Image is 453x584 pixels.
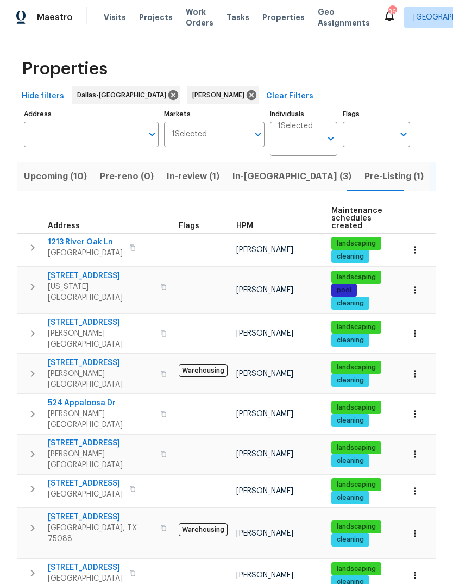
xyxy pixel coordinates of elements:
span: cleaning [332,336,368,345]
span: [PERSON_NAME][GEOGRAPHIC_DATA] [48,328,154,350]
span: 1 Selected [172,130,207,139]
span: [PERSON_NAME] [236,410,293,418]
span: Properties [262,12,305,23]
button: Open [396,127,411,142]
span: [PERSON_NAME][GEOGRAPHIC_DATA] [48,409,154,430]
span: [PERSON_NAME] [236,286,293,294]
span: [US_STATE][GEOGRAPHIC_DATA] [48,281,154,303]
span: landscaping [332,323,380,332]
button: Hide filters [17,86,68,106]
span: landscaping [332,363,380,372]
span: [PERSON_NAME][GEOGRAPHIC_DATA] [48,449,154,470]
span: cleaning [332,376,368,385]
span: landscaping [332,239,380,248]
span: Upcoming (10) [24,169,87,184]
span: [STREET_ADDRESS] [48,317,154,328]
span: Dallas-[GEOGRAPHIC_DATA] [77,90,171,101]
span: [PERSON_NAME] [236,370,293,378]
span: [PERSON_NAME][GEOGRAPHIC_DATA] [48,368,154,390]
button: Open [323,131,338,146]
span: [PERSON_NAME] [236,246,293,254]
span: cleaning [332,456,368,466]
span: [PERSON_NAME] [192,90,249,101]
div: 36 [388,7,396,17]
span: Pre-Listing (1) [364,169,424,184]
span: Warehousing [179,523,228,536]
span: [STREET_ADDRESS] [48,512,154,523]
button: Open [144,127,160,142]
span: [PERSON_NAME] [236,487,293,495]
span: In-[GEOGRAPHIC_DATA] (3) [232,169,351,184]
span: Geo Assignments [318,7,370,28]
div: Dallas-[GEOGRAPHIC_DATA] [72,86,180,104]
span: cleaning [332,535,368,544]
span: [PERSON_NAME] [236,330,293,337]
span: [PERSON_NAME] [236,572,293,579]
span: Tasks [226,14,249,21]
span: 1213 River Oak Ln [48,237,123,248]
span: HPM [236,222,253,230]
span: Flags [179,222,199,230]
span: [PERSON_NAME] [236,450,293,458]
span: [STREET_ADDRESS] [48,478,123,489]
span: cleaning [332,493,368,503]
label: Flags [343,111,410,117]
span: [STREET_ADDRESS] [48,438,154,449]
span: [GEOGRAPHIC_DATA] [48,489,123,500]
button: Clear Filters [262,86,318,106]
span: pool [332,286,356,295]
span: landscaping [332,480,380,489]
span: landscaping [332,443,380,453]
span: [GEOGRAPHIC_DATA] [48,248,123,259]
span: Properties [22,64,108,74]
label: Address [24,111,159,117]
div: [PERSON_NAME] [187,86,259,104]
span: landscaping [332,273,380,282]
span: Warehousing [179,364,228,377]
span: Clear Filters [266,90,313,103]
span: Visits [104,12,126,23]
span: landscaping [332,564,380,574]
span: [GEOGRAPHIC_DATA] [48,573,123,584]
span: [STREET_ADDRESS] [48,562,123,573]
span: 524 Appaloosa Dr [48,398,154,409]
span: cleaning [332,416,368,425]
span: cleaning [332,299,368,308]
span: [GEOGRAPHIC_DATA], TX 75088 [48,523,154,544]
span: Hide filters [22,90,64,103]
span: In-review (1) [167,169,219,184]
span: Work Orders [186,7,213,28]
button: Open [250,127,266,142]
span: [STREET_ADDRESS] [48,271,154,281]
span: [PERSON_NAME] [236,530,293,537]
span: Address [48,222,80,230]
span: cleaning [332,252,368,261]
span: [STREET_ADDRESS] [48,357,154,368]
span: Pre-reno (0) [100,169,154,184]
span: Projects [139,12,173,23]
label: Individuals [270,111,337,117]
label: Markets [164,111,265,117]
span: 1 Selected [278,122,313,131]
span: landscaping [332,403,380,412]
span: landscaping [332,522,380,531]
span: Maintenance schedules created [331,207,382,230]
span: Maestro [37,12,73,23]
